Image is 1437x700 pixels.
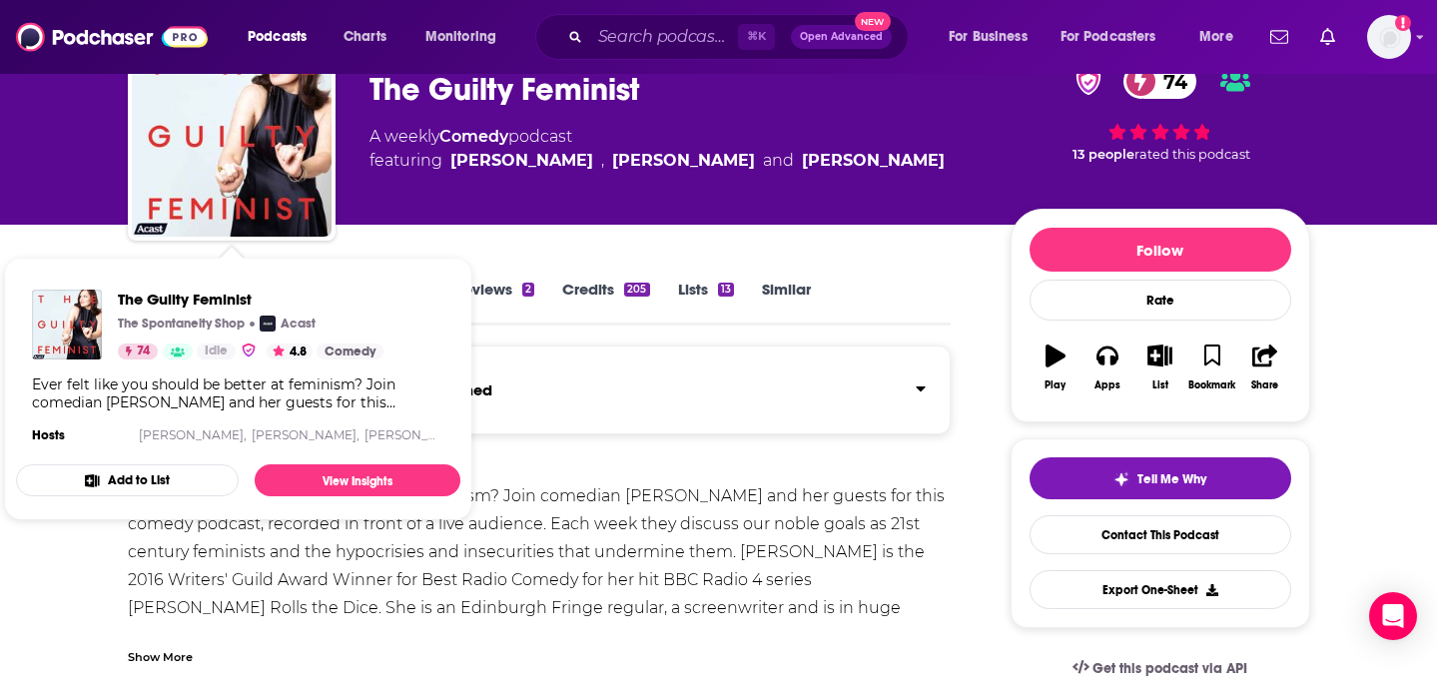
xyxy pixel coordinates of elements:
[454,280,534,326] a: Reviews2
[128,357,952,434] section: Click to expand status details
[139,427,247,442] a: [PERSON_NAME],
[562,280,649,326] a: Credits205
[1133,332,1185,403] button: List
[949,23,1028,51] span: For Business
[1367,15,1411,59] span: Logged in as megcassidy
[1185,21,1258,53] button: open menu
[450,149,593,173] a: Helena Wadia
[132,37,332,237] img: The Guilty Feminist
[118,344,158,359] a: 74
[317,344,383,359] a: Comedy
[1113,471,1129,487] img: tell me why sparkle
[439,127,508,146] a: Comedy
[1137,471,1206,487] span: Tell Me Why
[802,149,945,173] a: Jessica Fostekew
[281,316,316,332] p: Acast
[369,149,945,173] span: featuring
[612,149,755,173] a: Deborah Frances
[1134,147,1250,162] span: rated this podcast
[1030,332,1081,403] button: Play
[1094,379,1120,391] div: Apps
[344,23,386,51] span: Charts
[255,464,460,496] a: View Insights
[411,21,522,53] button: open menu
[1152,379,1168,391] div: List
[16,464,239,496] button: Add to List
[1073,147,1134,162] span: 13 people
[1030,515,1291,554] a: Contact This Podcast
[1251,379,1278,391] div: Share
[935,21,1053,53] button: open menu
[1092,660,1247,677] span: Get this podcast via API
[369,125,945,173] div: A weekly podcast
[118,290,383,309] a: The Guilty Feminist
[252,427,359,442] a: [PERSON_NAME],
[624,283,649,297] div: 205
[554,14,928,60] div: Search podcasts, credits, & more...
[1199,23,1233,51] span: More
[1262,20,1296,54] a: Show notifications dropdown
[1030,228,1291,272] button: Follow
[1367,15,1411,59] img: User Profile
[763,149,794,173] span: and
[1048,21,1185,53] button: open menu
[1123,64,1197,99] a: 74
[267,344,313,359] button: 4.8
[1057,644,1264,693] a: Get this podcast via API
[1143,64,1197,99] span: 74
[738,24,775,50] span: ⌘ K
[118,316,245,332] p: The Spontaneity Shop
[1030,457,1291,499] button: tell me why sparkleTell Me Why
[32,290,102,359] img: The Guilty Feminist
[1081,332,1133,403] button: Apps
[32,375,444,411] div: Ever felt like you should be better at feminism? Join comedian [PERSON_NAME] and her guests for t...
[205,342,228,361] span: Idle
[197,344,236,359] a: Idle
[1367,15,1411,59] button: Show profile menu
[1186,332,1238,403] button: Bookmark
[241,342,257,358] img: verified Badge
[1188,379,1235,391] div: Bookmark
[331,21,398,53] a: Charts
[248,23,307,51] span: Podcasts
[364,427,469,442] a: [PERSON_NAME]
[678,280,734,326] a: Lists13
[762,280,811,326] a: Similar
[32,427,65,443] h4: Hosts
[1030,280,1291,321] div: Rate
[260,316,276,332] img: Acast
[1238,332,1290,403] button: Share
[1030,570,1291,609] button: Export One-Sheet
[1395,15,1411,31] svg: Add a profile image
[855,12,891,31] span: New
[791,25,892,49] button: Open AdvancedNew
[522,283,534,297] div: 2
[137,342,150,361] span: 74
[800,32,883,42] span: Open Advanced
[1312,20,1343,54] a: Show notifications dropdown
[590,21,738,53] input: Search podcasts, credits, & more...
[1045,379,1066,391] div: Play
[601,149,604,173] span: ,
[425,23,496,51] span: Monitoring
[1369,592,1417,640] div: Open Intercom Messenger
[1011,51,1310,175] div: verified Badge74 13 peoplerated this podcast
[718,283,734,297] div: 13
[1061,23,1156,51] span: For Podcasters
[260,316,316,332] a: AcastAcast
[16,18,208,56] img: Podchaser - Follow, Share and Rate Podcasts
[1070,69,1107,95] img: verified Badge
[234,21,333,53] button: open menu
